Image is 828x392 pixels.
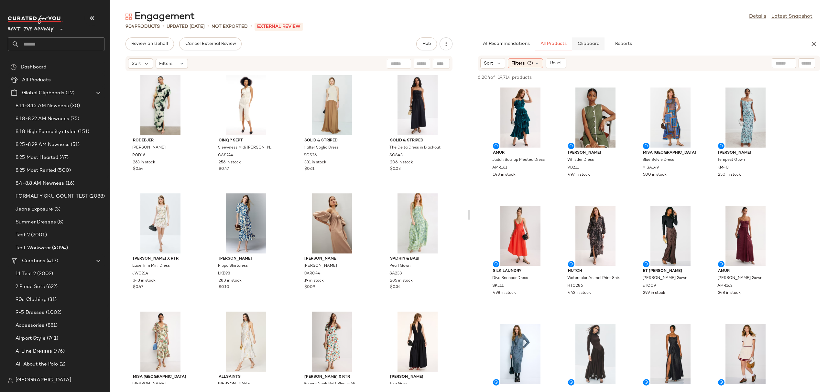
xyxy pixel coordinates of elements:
[390,374,445,380] span: [PERSON_NAME]
[159,60,172,67] span: Filters
[16,206,53,213] span: Jeans Exposure
[577,41,599,46] span: Clipboard
[563,88,628,148] img: VB211.jpg
[390,166,401,172] span: $0.03
[643,268,698,274] span: Et [PERSON_NAME]
[16,361,58,368] span: All About the Polo
[642,157,674,163] span: Blue Sylvie Dress
[299,193,365,253] img: CARC44.jpg
[643,290,665,296] span: 299 in stock
[16,128,77,136] span: 8.18 High Formality styles
[390,284,401,290] span: $0.34
[16,244,51,252] span: Test Workwear
[77,128,90,136] span: (151)
[643,172,667,178] span: 500 in stock
[8,15,63,24] img: cfy_white_logo.C9jOOHJF.svg
[218,145,273,151] span: Sleeveless Midi [PERSON_NAME] Dress
[304,271,321,277] span: CARC44
[30,232,47,239] span: (2001)
[213,312,279,372] img: ALS230.jpg
[16,115,69,123] span: 8.18-8.22 AM Newness
[493,290,516,296] span: 498 in stock
[133,278,156,284] span: 343 in stock
[46,335,59,342] span: (741)
[38,374,51,381] span: (524)
[563,324,628,384] img: RKB161.jpg
[568,172,590,178] span: 497 in stock
[133,138,188,144] span: Rodebjer
[218,271,230,277] span: LKB98
[58,361,65,368] span: (2)
[64,89,74,97] span: (12)
[638,88,703,148] img: MISA149.jpg
[22,89,64,97] span: Global Clipboards
[642,275,687,281] span: [PERSON_NAME] Gown
[304,160,326,166] span: 331 in stock
[718,268,773,274] span: AMUR
[713,324,778,384] img: AAD107.jpg
[185,41,236,46] span: Cancel External Review
[304,166,314,172] span: $0.61
[45,257,58,265] span: (417)
[88,193,105,200] span: (2088)
[250,23,252,30] span: •
[568,268,623,274] span: Hutch
[47,296,57,304] span: (31)
[16,309,45,316] span: 9-5 Dresses
[8,378,13,383] img: svg%3e
[771,13,812,21] a: Latest Snapshot
[218,381,251,387] span: [PERSON_NAME]
[488,88,553,148] img: AMR161.jpg
[717,275,762,281] span: [PERSON_NAME] Gown
[219,278,242,284] span: 288 in stock
[492,283,504,289] span: SKL11
[717,165,729,171] span: KM40
[51,244,68,252] span: (4094)
[492,275,528,281] span: Dive Snapper Dress
[16,270,36,278] span: 11 Test 2
[511,60,525,67] span: Filters
[16,219,56,226] span: Summer Dresses
[16,102,69,110] span: 8.11-8.15 AM Newness
[16,348,52,355] span: A-Line Dresses
[133,166,144,172] span: $0.64
[567,275,622,281] span: Watercolor Animal Print Shirt Dress
[385,75,450,135] img: SOS43.jpg
[125,10,195,23] div: Engagement
[385,312,450,372] img: PR167.jpg
[45,283,58,291] span: (622)
[643,150,698,156] span: MISA [GEOGRAPHIC_DATA]
[718,290,741,296] span: 248 in stock
[16,374,38,381] span: All Jeans
[717,157,745,163] span: Tempest Gown
[53,206,60,213] span: (3)
[638,324,703,384] img: BH281.jpg
[219,138,274,144] span: Cinq ? Sept
[390,160,413,166] span: 206 in stock
[540,41,567,46] span: All Products
[390,138,445,144] span: Solid & Striped
[304,138,359,144] span: Solid & Striped
[299,75,365,135] img: SOS26.jpg
[713,88,778,148] img: KM40.jpg
[212,23,248,30] p: Not Exported
[385,193,450,253] img: SA238.jpg
[493,150,548,156] span: AMUR
[131,41,169,46] span: Review on Behalf
[299,312,365,372] img: RGC111.jpg
[389,271,402,277] span: SA238
[36,270,53,278] span: (2002)
[69,102,80,110] span: (30)
[16,322,45,329] span: Accessories
[16,167,56,174] span: 8.25 Most Rented
[642,283,656,289] span: ETOC9
[389,381,409,387] span: Tala Gown
[21,64,46,71] span: Dashboard
[16,180,64,187] span: 8.4-8.8 AM Newness
[162,23,164,30] span: •
[128,75,193,135] img: ROD16.jpg
[16,141,70,149] span: 8.25-8.29 AM Newness
[133,160,155,166] span: 263 in stock
[132,263,170,269] span: Lace Trim Mini Dress
[56,219,63,226] span: (8)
